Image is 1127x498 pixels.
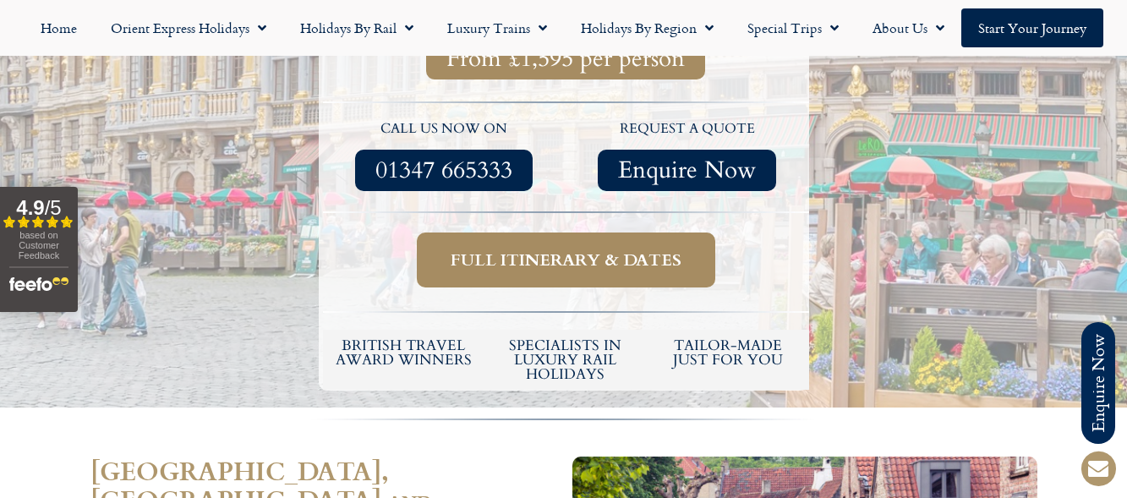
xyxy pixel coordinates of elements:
[94,8,283,47] a: Orient Express Holidays
[430,8,564,47] a: Luxury Trains
[730,8,856,47] a: Special Trips
[961,8,1103,47] a: Start your Journey
[574,118,801,140] p: request a quote
[856,8,961,47] a: About Us
[331,338,477,367] h5: British Travel Award winners
[426,38,705,79] a: From £1,595 per person
[355,150,533,191] a: 01347 665333
[24,8,94,47] a: Home
[417,233,715,287] a: Full itinerary & dates
[655,338,801,367] h5: tailor-made just for you
[331,118,558,140] p: call us now on
[283,8,430,47] a: Holidays by Rail
[8,8,1119,47] nav: Menu
[451,249,681,271] span: Full itinerary & dates
[493,338,638,381] h6: Specialists in luxury rail holidays
[446,48,685,69] span: From £1,595 per person
[375,160,512,181] span: 01347 665333
[598,150,776,191] a: Enquire Now
[564,8,730,47] a: Holidays by Region
[618,160,756,181] span: Enquire Now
